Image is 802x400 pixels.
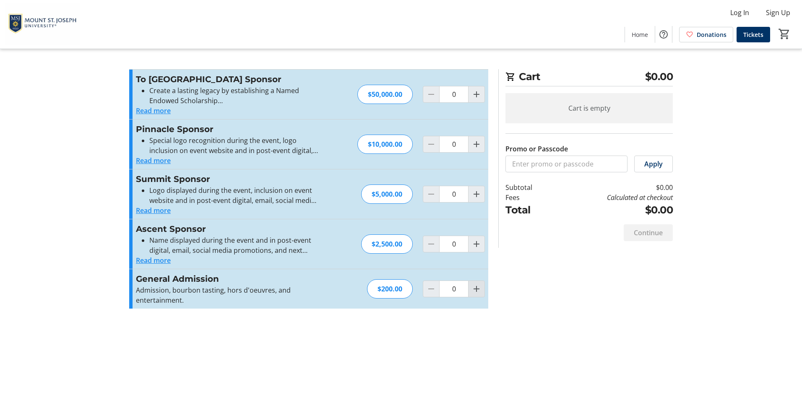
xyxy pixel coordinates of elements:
[505,144,568,154] label: Promo or Passcode
[634,156,673,172] button: Apply
[136,285,319,305] p: Admission, bourbon tasting, hors d'oeuvres, and entertainment.
[136,205,171,216] button: Read more
[724,6,756,19] button: Log In
[136,123,319,135] h3: Pinnacle Sponsor
[737,27,770,42] a: Tickets
[505,192,554,203] td: Fees
[505,69,673,86] h2: Cart
[5,3,80,45] img: Mount St. Joseph University's Logo
[136,273,319,285] h3: General Admission
[439,136,469,153] input: Pinnacle Sponsor Quantity
[469,86,484,102] button: Increment by one
[469,281,484,297] button: Increment by one
[367,279,413,299] div: $200.00
[136,173,319,185] h3: Summit Sponsor
[505,93,673,123] div: Cart is empty
[439,186,469,203] input: Summit Sponsor Quantity
[554,182,673,192] td: $0.00
[149,86,319,106] li: Create a lasting legacy by establishing a Named Endowed Scholarship
[743,30,763,39] span: Tickets
[136,223,319,235] h3: Ascent Sponsor
[469,186,484,202] button: Increment by one
[759,6,797,19] button: Sign Up
[632,30,648,39] span: Home
[777,26,792,42] button: Cart
[361,234,413,254] div: $2,500.00
[697,30,726,39] span: Donations
[361,184,413,204] div: $5,000.00
[766,8,790,18] span: Sign Up
[136,156,171,166] button: Read more
[679,27,733,42] a: Donations
[439,86,469,103] input: To New Heights Sponsor Quantity
[136,255,171,265] button: Read more
[149,235,319,255] li: Name displayed during the event and in post-event digital, email, social media promotions, and ne...
[149,135,319,156] li: Special logo recognition during the event, logo inclusion on event website and in post-event digi...
[469,236,484,252] button: Increment by one
[469,136,484,152] button: Increment by one
[149,185,319,205] li: Logo displayed during the event, inclusion on event website and in post-event digital, email, soc...
[136,73,319,86] h3: To [GEOGRAPHIC_DATA] Sponsor
[625,27,655,42] a: Home
[554,203,673,218] td: $0.00
[554,192,673,203] td: Calculated at checkout
[645,69,673,84] span: $0.00
[505,203,554,218] td: Total
[730,8,749,18] span: Log In
[357,135,413,154] div: $10,000.00
[136,106,171,116] button: Read more
[439,281,469,297] input: General Admission Quantity
[439,236,469,252] input: Ascent Sponsor Quantity
[505,182,554,192] td: Subtotal
[357,85,413,104] div: $50,000.00
[644,159,663,169] span: Apply
[655,26,672,43] button: Help
[505,156,628,172] input: Enter promo or passcode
